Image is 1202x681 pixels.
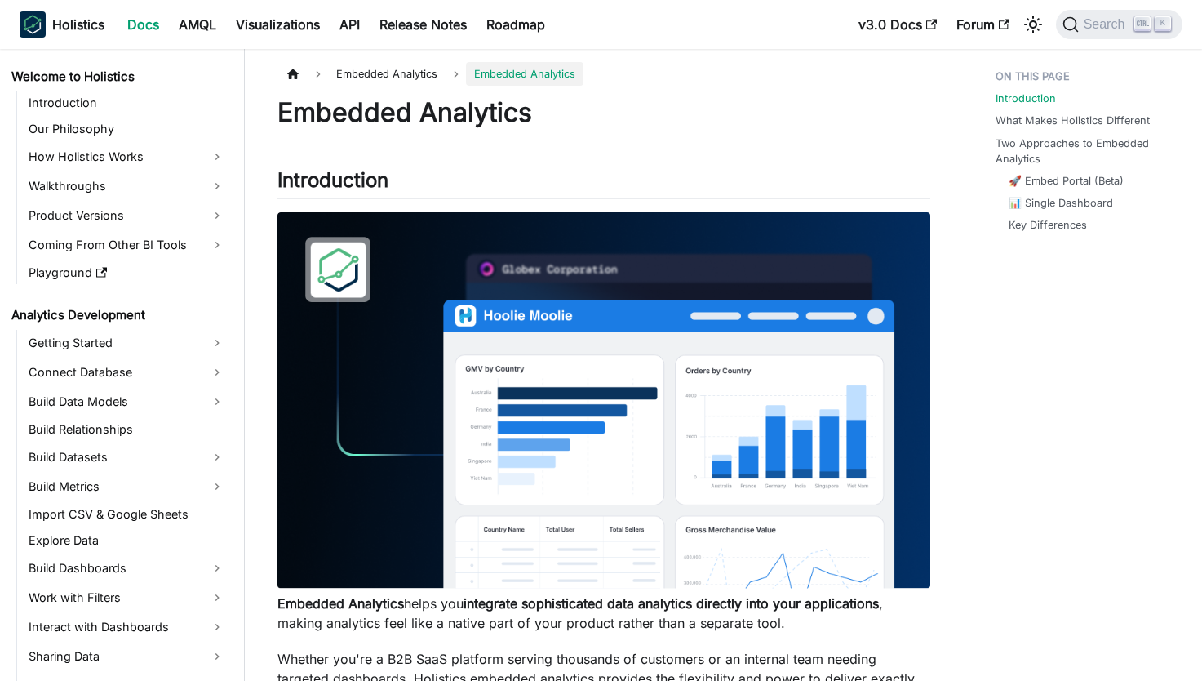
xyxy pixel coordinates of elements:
[24,503,230,526] a: Import CSV & Google Sheets
[277,212,930,589] img: Embedded Dashboard
[277,62,930,86] nav: Breadcrumbs
[477,11,555,38] a: Roadmap
[1155,16,1171,31] kbd: K
[24,330,230,356] a: Getting Started
[24,118,230,140] a: Our Philosophy
[277,594,930,633] p: helps you , making analytics feel like a native part of your product rather than a separate tool.
[24,173,230,199] a: Walkthroughs
[7,304,230,327] a: Analytics Development
[20,11,46,38] img: Holistics
[24,389,230,415] a: Build Data Models
[466,62,583,86] span: Embedded Analytics
[24,529,230,552] a: Explore Data
[1009,195,1113,211] a: 📊 Single Dashboard
[24,643,230,670] a: Sharing Data
[277,595,404,612] strong: Embedded Analytics
[226,11,330,38] a: Visualizations
[370,11,477,38] a: Release Notes
[118,11,169,38] a: Docs
[7,65,230,88] a: Welcome to Holistics
[24,418,230,441] a: Build Relationships
[24,232,230,258] a: Coming From Other BI Tools
[328,62,446,86] span: Embedded Analytics
[24,474,230,500] a: Build Metrics
[24,91,230,114] a: Introduction
[277,96,930,129] h1: Embedded Analytics
[52,15,104,34] b: Holistics
[24,203,230,229] a: Product Versions
[24,614,230,640] a: Interact with Dashboards
[24,585,230,611] a: Work with Filters
[277,168,930,199] h2: Introduction
[24,555,230,581] a: Build Dashboards
[24,261,230,284] a: Playground
[464,595,879,612] strong: integrate sophisticated data analytics directly into your applications
[996,113,1150,128] a: What Makes Holistics Different
[1009,173,1124,189] a: 🚀 Embed Portal (Beta)
[24,444,230,470] a: Build Datasets
[24,359,230,385] a: Connect Database
[996,91,1056,106] a: Introduction
[1020,11,1046,38] button: Switch between dark and light mode (currently light mode)
[24,144,230,170] a: How Holistics Works
[20,11,104,38] a: HolisticsHolistics
[947,11,1019,38] a: Forum
[1009,217,1087,233] a: Key Differences
[330,11,370,38] a: API
[277,62,308,86] a: Home page
[1079,17,1135,32] span: Search
[1056,10,1182,39] button: Search (Ctrl+K)
[996,136,1176,167] a: Two Approaches to Embedded Analytics
[849,11,947,38] a: v3.0 Docs
[169,11,226,38] a: AMQL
